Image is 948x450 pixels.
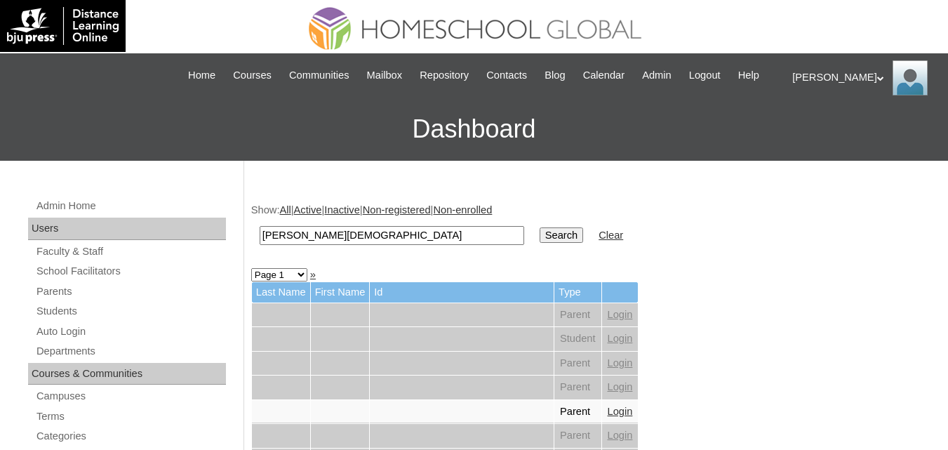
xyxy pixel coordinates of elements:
td: Parent [554,352,601,376]
span: Home [188,67,215,84]
span: Contacts [486,67,527,84]
td: Last Name [252,282,310,303]
span: Mailbox [367,67,403,84]
a: Login [608,381,633,392]
a: Non-registered [363,204,431,216]
a: Active [294,204,322,216]
span: Logout [689,67,721,84]
a: Help [731,67,766,84]
img: logo-white.png [7,7,119,45]
a: Students [35,303,226,320]
td: Parent [554,424,601,448]
a: Admin Home [35,197,226,215]
h3: Dashboard [7,98,941,161]
a: Admin [635,67,679,84]
div: Users [28,218,226,240]
td: Parent [554,376,601,399]
a: Faculty & Staff [35,243,226,260]
span: Calendar [583,67,625,84]
a: Communities [282,67,356,84]
a: Categories [35,428,226,445]
div: [PERSON_NAME] [792,60,934,95]
a: Auto Login [35,323,226,340]
a: Departments [35,343,226,360]
div: Show: | | | | [251,203,934,253]
span: Help [738,67,759,84]
a: Contacts [479,67,534,84]
span: Blog [545,67,565,84]
td: Type [554,282,601,303]
a: Logout [682,67,728,84]
a: Non-enrolled [433,204,492,216]
a: All [279,204,291,216]
div: Courses & Communities [28,363,226,385]
td: Student [554,327,601,351]
a: Blog [538,67,572,84]
span: Repository [420,67,469,84]
a: Login [608,406,633,417]
a: Login [608,309,633,320]
a: Mailbox [360,67,410,84]
span: Courses [233,67,272,84]
a: Login [608,430,633,441]
input: Search [260,226,524,245]
a: » [310,269,316,280]
span: Admin [642,67,672,84]
a: Inactive [324,204,360,216]
td: First Name [311,282,370,303]
a: Terms [35,408,226,425]
a: Login [608,333,633,344]
a: Campuses [35,388,226,405]
a: Clear [599,230,623,241]
a: School Facilitators [35,263,226,280]
a: Login [608,357,633,369]
td: Id [370,282,554,303]
td: Parent [554,303,601,327]
input: Search [540,227,583,243]
a: Courses [226,67,279,84]
span: Communities [289,67,349,84]
img: Ariane Ebuen [893,60,928,95]
td: Parent [554,400,601,424]
a: Calendar [576,67,632,84]
a: Home [181,67,222,84]
a: Repository [413,67,476,84]
a: Parents [35,283,226,300]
